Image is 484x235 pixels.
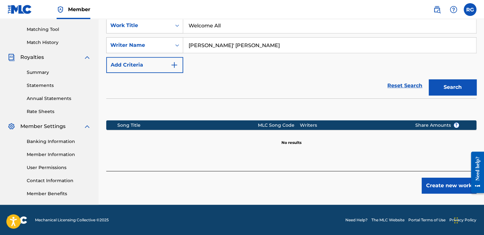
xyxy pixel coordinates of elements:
[170,61,178,69] img: 9d2ae6d4665cec9f34b9.svg
[258,122,300,129] div: MLC Song Code
[27,39,91,46] a: Match History
[27,164,91,171] a: User Permissions
[27,108,91,115] a: Rate Sheets
[371,217,404,223] a: The MLC Website
[110,22,168,29] div: Work Title
[27,95,91,102] a: Annual Statements
[454,123,459,128] span: ?
[20,123,66,130] span: Member Settings
[106,57,183,73] button: Add Criteria
[8,53,15,61] img: Royalties
[106,18,476,98] form: Search Form
[27,69,91,76] a: Summary
[415,122,459,129] span: Share Amounts
[454,211,458,230] div: Drag
[27,190,91,197] a: Member Benefits
[429,79,476,95] button: Search
[422,178,476,194] button: Create new work
[27,177,91,184] a: Contact Information
[433,6,441,13] img: search
[8,5,32,14] img: MLC Logo
[27,138,91,145] a: Banking Information
[57,6,64,13] img: Top Rightsholder
[449,217,476,223] a: Privacy Policy
[20,53,44,61] span: Royalties
[68,6,90,13] span: Member
[450,6,457,13] img: help
[83,53,91,61] img: expand
[117,122,258,129] div: Song Title
[345,217,368,223] a: Need Help?
[27,151,91,158] a: Member Information
[281,132,301,146] p: No results
[110,41,168,49] div: Writer Name
[464,3,476,16] div: User Menu
[300,122,405,129] div: Writers
[431,3,443,16] a: Public Search
[35,217,109,223] span: Mechanical Licensing Collective © 2025
[8,216,27,224] img: logo
[27,82,91,89] a: Statements
[384,79,425,93] a: Reset Search
[408,217,446,223] a: Portal Terms of Use
[83,123,91,130] img: expand
[447,3,460,16] div: Help
[8,123,15,130] img: Member Settings
[452,204,484,235] iframe: Chat Widget
[27,26,91,33] a: Matching Tool
[466,147,484,198] iframe: Resource Center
